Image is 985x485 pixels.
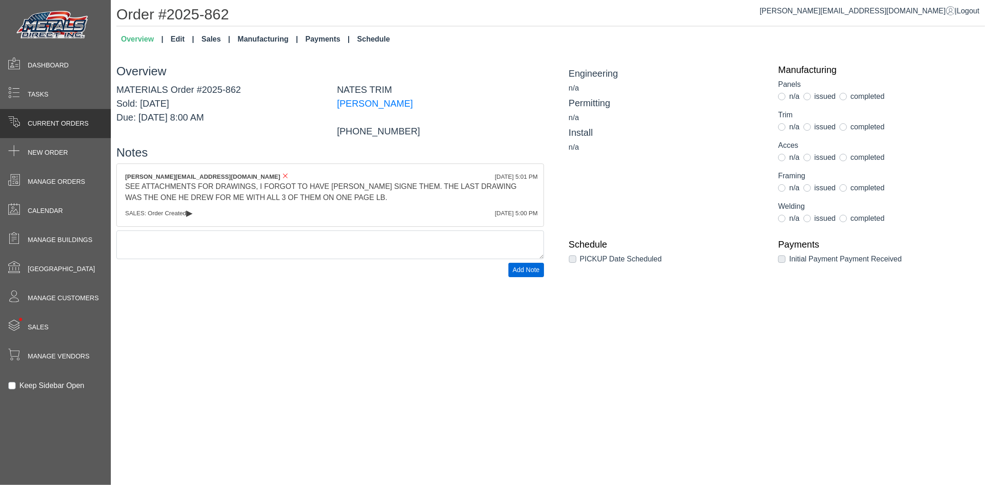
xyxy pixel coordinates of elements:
button: Add Note [508,263,544,277]
span: Sales [28,322,48,332]
div: NATES TRIM [PHONE_NUMBER] [330,83,551,138]
h3: Overview [116,64,544,79]
span: Current Orders [28,119,89,128]
label: Keep Sidebar Open [19,380,85,391]
a: Payments [778,239,974,250]
span: Manage Orders [28,177,85,187]
a: Schedule [569,239,765,250]
label: Initial Payment Payment Received [789,254,902,265]
h1: Order #2025-862 [116,6,985,26]
span: ▸ [186,210,193,216]
div: MATERIALS Order #2025-862 Sold: [DATE] Due: [DATE] 8:00 AM [109,83,330,138]
a: Sales [198,30,234,48]
div: SEE ATTACHMENTS FOR DRAWINGS, I FORGOT TO HAVE [PERSON_NAME] SIGNE THEM. THE LAST DRAWING WAS THE... [125,181,535,203]
span: Manage Customers [28,293,99,303]
span: Dashboard [28,61,69,70]
div: [DATE] 5:01 PM [495,172,538,182]
a: Edit [167,30,198,48]
span: Manage Buildings [28,235,92,245]
a: Payments [302,30,353,48]
span: Calendar [28,206,63,216]
span: Manage Vendors [28,352,90,361]
a: Manufacturing [778,64,974,75]
h5: Permitting [569,97,765,109]
span: [GEOGRAPHIC_DATA] [28,264,95,274]
h5: Install [569,127,765,138]
a: [PERSON_NAME] [337,98,413,109]
div: n/a [569,142,765,153]
span: Add Note [513,266,539,273]
span: Logout [957,7,979,15]
a: Overview [117,30,167,48]
span: Tasks [28,90,48,99]
a: [PERSON_NAME][EMAIL_ADDRESS][DOMAIN_NAME] [760,7,955,15]
h3: Notes [116,145,544,160]
span: • [9,304,32,334]
img: Metals Direct Inc Logo [14,8,92,42]
label: PICKUP Date Scheduled [580,254,662,265]
h5: Engineering [569,68,765,79]
span: New Order [28,148,68,158]
a: Schedule [353,30,393,48]
div: [DATE] 5:00 PM [495,209,538,218]
a: Manufacturing [234,30,302,48]
span: [PERSON_NAME][EMAIL_ADDRESS][DOMAIN_NAME] [125,173,280,180]
div: n/a [569,112,765,123]
div: n/a [569,83,765,94]
div: SALES: Order Created [125,209,535,218]
div: | [760,6,979,17]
